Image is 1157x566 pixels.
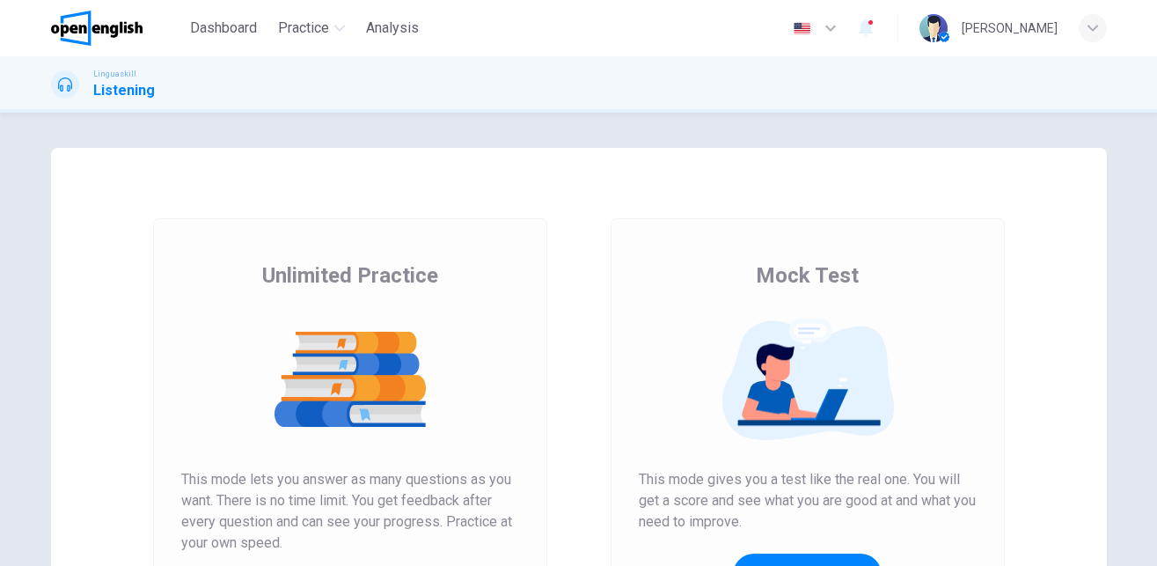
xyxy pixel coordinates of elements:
img: Profile picture [919,14,948,42]
span: Mock Test [756,261,859,290]
span: Linguaskill [93,68,136,80]
a: OpenEnglish logo [51,11,184,46]
button: Practice [271,12,352,44]
h1: Listening [93,80,155,101]
img: OpenEnglish logo [51,11,143,46]
span: Unlimited Practice [262,261,438,290]
span: This mode gives you a test like the real one. You will get a score and see what you are good at a... [639,469,977,533]
span: This mode lets you answer as many questions as you want. There is no time limit. You get feedback... [181,469,519,554]
div: [PERSON_NAME] [962,18,1058,39]
span: Analysis [366,18,419,39]
span: Dashboard [190,18,257,39]
img: en [791,22,813,35]
button: Dashboard [183,12,264,44]
span: Practice [278,18,329,39]
button: Analysis [359,12,426,44]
